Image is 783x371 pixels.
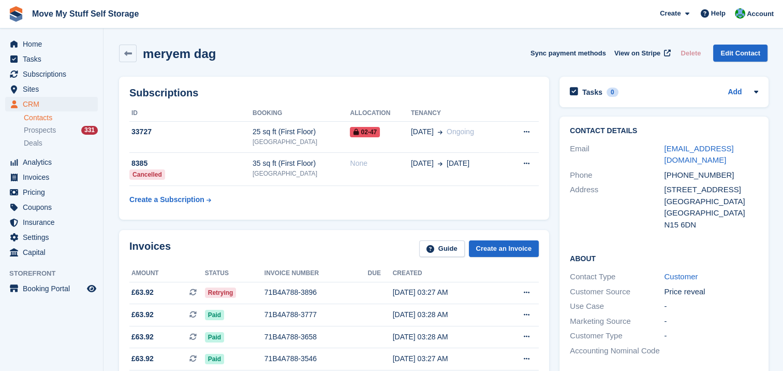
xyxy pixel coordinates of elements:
[5,185,98,199] a: menu
[23,67,85,81] span: Subscriptions
[447,127,474,136] span: Ongoing
[570,127,758,135] h2: Contact Details
[264,265,368,282] th: Invoice number
[131,287,154,298] span: £63.92
[23,170,85,184] span: Invoices
[570,345,664,357] div: Accounting Nominal Code
[570,184,664,231] div: Address
[5,215,98,230] a: menu
[23,37,85,51] span: Home
[24,138,42,148] span: Deals
[5,281,98,296] a: menu
[205,288,237,298] span: Retrying
[5,82,98,96] a: menu
[131,309,154,320] span: £63.92
[607,88,618,97] div: 0
[570,271,664,283] div: Contact Type
[5,52,98,66] a: menu
[23,215,85,230] span: Insurance
[129,265,205,282] th: Amount
[660,8,681,19] span: Create
[664,301,758,312] div: -
[5,67,98,81] a: menu
[129,158,253,169] div: 8385
[570,301,664,312] div: Use Case
[8,6,24,22] img: stora-icon-8386f47178a22dfd0bd8f6a31ec36ba5ce8667c1dd55bd0f319d3a0aa187defe.svg
[469,240,539,258] a: Create an Invoice
[411,105,506,122] th: Tenancy
[23,245,85,260] span: Capital
[5,97,98,111] a: menu
[129,87,539,99] h2: Subscriptions
[205,265,264,282] th: Status
[610,45,673,62] a: View on Stripe
[664,316,758,327] div: -
[253,158,350,169] div: 35 sq ft (First Floor)
[393,287,498,298] div: [DATE] 03:27 AM
[129,105,253,122] th: ID
[81,126,98,135] div: 331
[23,82,85,96] span: Sites
[24,125,56,135] span: Prospects
[264,353,368,364] div: 71B4A788-3546
[350,127,380,137] span: 02-47
[205,310,224,320] span: Paid
[664,272,698,281] a: Customer
[350,105,410,122] th: Allocation
[24,138,98,149] a: Deals
[664,219,758,231] div: N15 6DN
[129,240,171,258] h2: Invoices
[570,253,758,263] h2: About
[28,5,143,22] a: Move My Stuff Self Storage
[5,245,98,260] a: menu
[85,282,98,295] a: Preview store
[570,169,664,181] div: Phone
[614,48,660,59] span: View on Stripe
[664,286,758,298] div: Price reveal
[664,144,733,165] a: [EMAIL_ADDRESS][DOMAIN_NAME]
[664,169,758,181] div: [PHONE_NUMBER]
[530,45,606,62] button: Sync payment methods
[735,8,745,19] img: Dan
[23,200,85,215] span: Coupons
[264,287,368,298] div: 71B4A788-3896
[24,125,98,136] a: Prospects 331
[24,113,98,123] a: Contacts
[664,330,758,342] div: -
[350,158,410,169] div: None
[264,309,368,320] div: 71B4A788-3777
[131,332,154,343] span: £63.92
[411,126,434,137] span: [DATE]
[129,126,253,137] div: 33727
[5,37,98,51] a: menu
[253,169,350,178] div: [GEOGRAPHIC_DATA]
[582,88,602,97] h2: Tasks
[570,330,664,342] div: Customer Type
[23,230,85,245] span: Settings
[253,137,350,147] div: [GEOGRAPHIC_DATA]
[713,45,767,62] a: Edit Contact
[23,52,85,66] span: Tasks
[23,155,85,169] span: Analytics
[129,169,165,180] div: Cancelled
[393,309,498,320] div: [DATE] 03:28 AM
[664,184,758,196] div: [STREET_ADDRESS]
[711,8,726,19] span: Help
[5,170,98,184] a: menu
[264,332,368,343] div: 71B4A788-3658
[5,200,98,215] a: menu
[9,268,103,279] span: Storefront
[143,47,216,61] h2: meryem dag
[5,230,98,245] a: menu
[23,185,85,199] span: Pricing
[253,105,350,122] th: Booking
[570,143,664,166] div: Email
[447,158,469,169] span: [DATE]
[570,286,664,298] div: Customer Source
[393,332,498,343] div: [DATE] 03:28 AM
[570,316,664,327] div: Marketing Source
[253,126,350,137] div: 25 sq ft (First Floor)
[676,45,705,62] button: Delete
[23,281,85,296] span: Booking Portal
[368,265,393,282] th: Due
